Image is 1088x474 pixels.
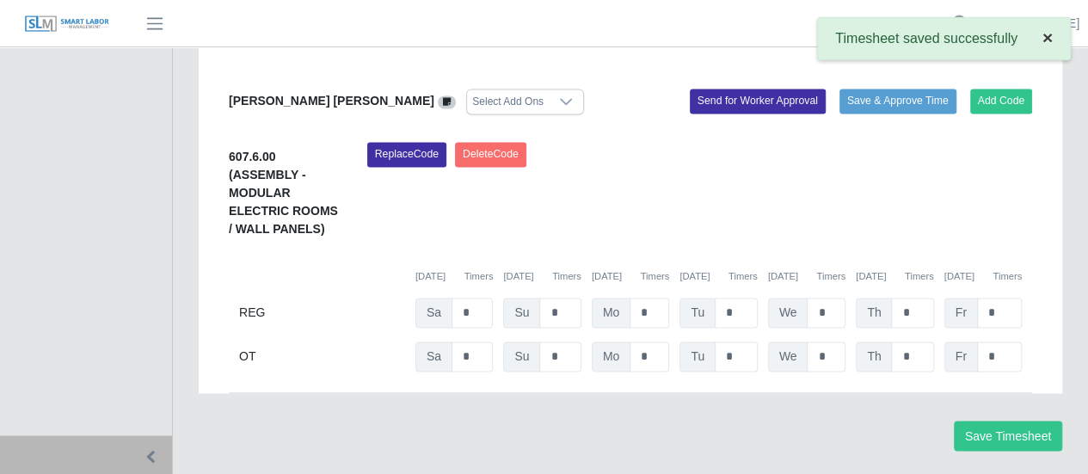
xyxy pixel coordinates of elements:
button: Add Code [970,89,1033,113]
button: Send for Worker Approval [690,89,826,113]
span: Sa [415,342,452,372]
div: [DATE] [679,269,757,284]
span: Th [856,342,892,372]
button: Timers [728,269,758,284]
div: Timesheet saved successfully [817,17,1071,60]
span: We [768,298,808,328]
span: Fr [944,298,978,328]
div: [DATE] [768,269,845,284]
div: [DATE] [503,269,581,284]
img: SLM Logo [24,15,110,34]
button: Timers [552,269,581,284]
span: We [768,342,808,372]
button: ReplaceCode [367,142,446,166]
div: OT [239,342,405,372]
div: [DATE] [415,269,493,284]
button: Timers [640,269,669,284]
div: Select Add Ons [467,89,549,114]
span: Sa [415,298,452,328]
span: Fr [944,342,978,372]
div: [DATE] [856,269,933,284]
a: [PERSON_NAME] [980,15,1079,33]
span: × [1042,28,1053,47]
a: View/Edit Notes [438,94,457,108]
button: Save & Approve Time [839,89,956,113]
button: Timers [464,269,494,284]
button: Save Timesheet [954,421,1062,451]
button: DeleteCode [455,142,526,166]
b: [PERSON_NAME] [PERSON_NAME] [229,94,434,108]
button: Timers [993,269,1022,284]
button: Timers [905,269,934,284]
span: Su [503,342,540,372]
div: [DATE] [592,269,669,284]
span: Th [856,298,892,328]
span: Su [503,298,540,328]
span: Tu [679,298,716,328]
button: Timers [816,269,845,284]
span: Mo [592,342,630,372]
span: Mo [592,298,630,328]
div: REG [239,298,405,328]
b: 607.6.00 (ASSEMBLY - MODULAR ELECTRIC ROOMS / WALL PANELS) [229,150,338,236]
span: Tu [679,342,716,372]
div: [DATE] [944,269,1022,284]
